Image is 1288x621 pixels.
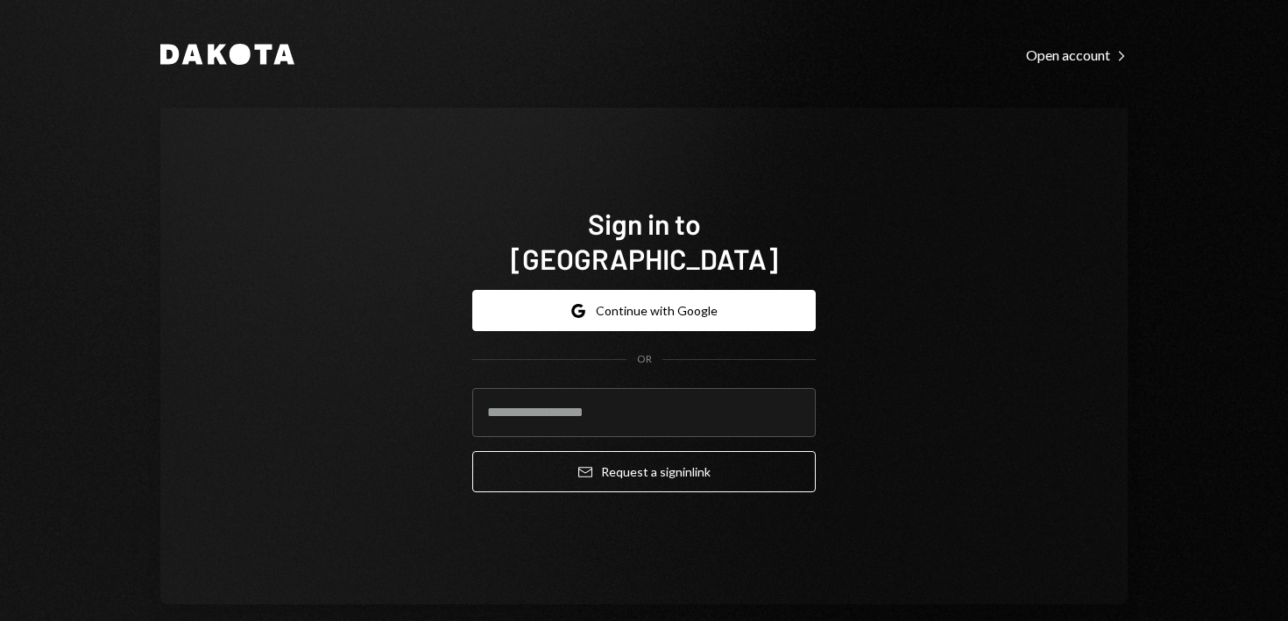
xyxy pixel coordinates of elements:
[1026,46,1128,64] div: Open account
[637,352,652,367] div: OR
[1026,45,1128,64] a: Open account
[472,206,816,276] h1: Sign in to [GEOGRAPHIC_DATA]
[472,451,816,492] button: Request a signinlink
[472,290,816,331] button: Continue with Google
